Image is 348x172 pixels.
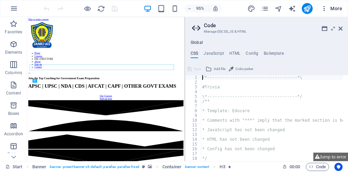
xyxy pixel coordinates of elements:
p: Boxes [8,111,19,116]
div: 11 [186,123,202,127]
span: Click to select. Double-click to edit [32,163,47,171]
div: 2 [186,80,202,85]
span: Click to select. Double-click to edit [220,163,225,171]
div: 1 [186,75,202,80]
button: Add file [205,65,226,73]
div: 4 [186,89,202,94]
span: 00 00 [290,163,300,171]
button: Jump to error [313,153,348,161]
i: Reload page [97,5,105,13]
span: More [321,5,342,12]
div: 18 [186,156,202,161]
p: Elements [5,50,22,55]
button: Usercentrics [334,163,343,171]
a: Click to cancel selection. Double-click to open Pages [5,163,22,171]
span: . banner-content [184,163,209,171]
button: More [318,3,345,14]
h6: 95% [195,4,206,13]
i: AI Writer [288,5,296,13]
div: 7 [186,104,202,108]
i: Design (Ctrl+Alt+Y) [247,5,255,13]
div: 3 [186,85,202,89]
div: 6 [186,99,202,104]
div: 8 [186,108,202,113]
span: : [294,164,295,169]
span: Click to select. Double-click to edit [162,163,181,171]
p: Accordion [4,131,23,137]
p: Tables [7,152,20,157]
i: Navigator [275,5,282,13]
span: . banner .preset-banner-v3-default .parallax .parallax-fixed [49,163,139,171]
span: Color picker [236,65,253,73]
span: Add file [214,65,225,73]
span: Code [309,163,326,171]
h6: Session time [282,163,300,171]
i: Publish [303,5,311,13]
button: navigator [275,4,283,13]
button: Code [306,163,329,171]
h4: Boilerplate [264,51,284,58]
i: This element contains a background [148,165,152,169]
p: Content [6,90,21,96]
div: 16 [186,147,202,151]
button: 95% [185,4,209,13]
button: Click here to leave preview mode and continue editing [83,4,91,13]
div: 14 [186,137,202,142]
i: Element contains an animation [228,165,231,169]
h3: Manage (S)CSS, JS & HTML [204,29,329,35]
button: Color picker [228,65,254,73]
button: design [247,4,256,13]
div: 10 [186,118,202,123]
button: pages [261,4,269,13]
div: 5 [186,94,202,99]
a: Skip to main content [3,3,48,8]
button: text_generator [288,4,296,13]
div: 19 [186,161,202,166]
div: 12 [186,127,202,132]
div: 13 [186,132,202,137]
h4: Global [191,40,203,46]
p: Favorites [5,29,22,35]
div: 9 [186,113,202,118]
div: 17 [186,151,202,156]
h4: HTML [229,51,241,58]
h4: JavaScript [204,51,224,58]
button: reload [97,4,105,13]
div: 15 [186,142,202,147]
h4: Config [246,51,258,58]
i: On resize automatically adjust zoom level to fit chosen device. [212,5,219,12]
i: Pages (Ctrl+Alt+S) [261,5,269,13]
nav: breadcrumb [32,163,231,171]
button: publish [302,3,313,14]
i: This element is a customizable preset [142,165,145,169]
h4: CSS [191,51,198,58]
p: Columns [5,70,22,75]
h2: Code [204,22,343,29]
